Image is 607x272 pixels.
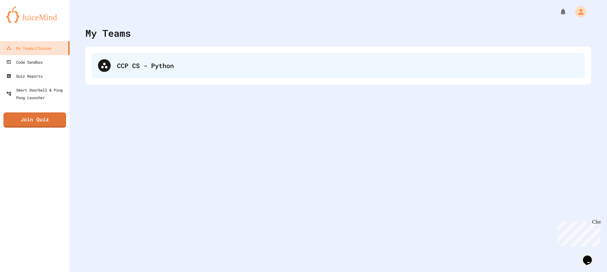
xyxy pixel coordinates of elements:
div: My Account [568,4,588,19]
div: Smart Doorbell & Ping Pong Launcher [6,86,67,101]
img: logo-orange.svg [6,6,63,23]
div: Quiz Reports [6,72,43,80]
a: Join Quiz [3,112,66,128]
div: Chat with us now!Close [3,3,44,40]
iframe: chat widget [580,247,601,266]
div: My Teams [85,26,131,40]
div: Code Sandbox [6,58,43,66]
iframe: chat widget [555,219,601,246]
div: CCP CS - Python [92,53,585,78]
div: CCP CS - Python [117,61,579,70]
div: My Notifications [548,6,568,17]
div: My Teams/Classes [6,44,52,52]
